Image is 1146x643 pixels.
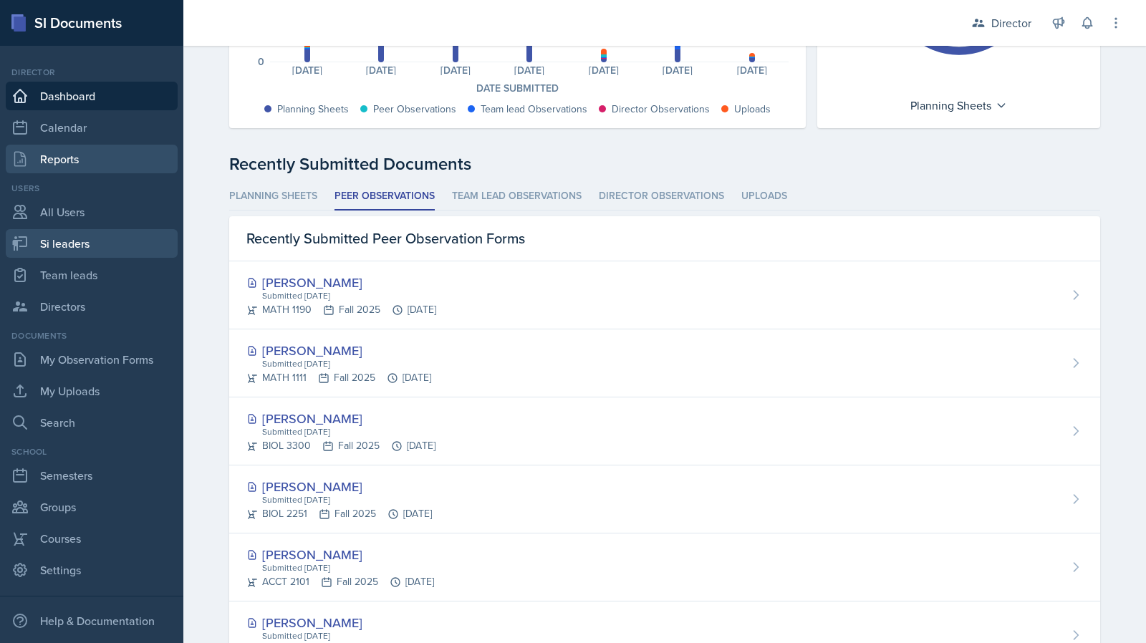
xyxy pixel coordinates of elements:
div: ACCT 2101 Fall 2025 [DATE] [246,574,434,589]
div: BIOL 3300 Fall 2025 [DATE] [246,438,435,453]
a: [PERSON_NAME] Submitted [DATE] ACCT 2101Fall 2025[DATE] [229,533,1100,601]
div: [DATE] [418,65,492,75]
div: MATH 1111 Fall 2025 [DATE] [246,370,431,385]
div: [PERSON_NAME] [246,409,435,428]
a: All Users [6,198,178,226]
div: Submitted [DATE] [261,289,436,302]
div: Date Submitted [246,81,789,96]
div: [DATE] [715,65,789,75]
a: Reports [6,145,178,173]
div: Users [6,182,178,195]
div: School [6,445,178,458]
div: Director Observations [612,102,710,117]
a: Team leads [6,261,178,289]
div: [PERSON_NAME] [246,545,434,564]
li: Team lead Observations [452,183,582,211]
div: Documents [6,329,178,342]
div: Peer Observations [373,102,456,117]
a: Si leaders [6,229,178,258]
a: Dashboard [6,82,178,110]
a: Calendar [6,113,178,142]
div: [PERSON_NAME] [246,477,432,496]
div: Submitted [DATE] [261,629,435,642]
a: [PERSON_NAME] Submitted [DATE] MATH 1190Fall 2025[DATE] [229,261,1100,329]
li: Peer Observations [334,183,435,211]
li: Director Observations [599,183,724,211]
a: Settings [6,556,178,584]
div: Help & Documentation [6,606,178,635]
div: Director [991,14,1031,32]
div: 0 [258,57,264,67]
div: [PERSON_NAME] [246,273,436,292]
a: My Uploads [6,377,178,405]
div: [DATE] [567,65,640,75]
div: MATH 1190 Fall 2025 [DATE] [246,302,436,317]
div: [PERSON_NAME] [246,341,431,360]
a: [PERSON_NAME] Submitted [DATE] MATH 1111Fall 2025[DATE] [229,329,1100,397]
div: Planning Sheets [903,94,1014,117]
div: Submitted [DATE] [261,425,435,438]
a: Courses [6,524,178,553]
div: Planning Sheets [277,102,349,117]
div: Recently Submitted Documents [229,151,1100,177]
div: Submitted [DATE] [261,493,432,506]
div: Submitted [DATE] [261,357,431,370]
div: Team lead Observations [481,102,587,117]
div: [DATE] [492,65,566,75]
li: Planning Sheets [229,183,317,211]
div: Director [6,66,178,79]
div: [DATE] [344,65,418,75]
div: Submitted [DATE] [261,561,434,574]
a: [PERSON_NAME] Submitted [DATE] BIOL 3300Fall 2025[DATE] [229,397,1100,465]
div: BIOL 2251 Fall 2025 [DATE] [246,506,432,521]
a: [PERSON_NAME] Submitted [DATE] BIOL 2251Fall 2025[DATE] [229,465,1100,533]
div: Uploads [734,102,771,117]
div: [DATE] [270,65,344,75]
a: Search [6,408,178,437]
div: [PERSON_NAME] [246,613,435,632]
a: Semesters [6,461,178,490]
li: Uploads [741,183,787,211]
a: Directors [6,292,178,321]
a: My Observation Forms [6,345,178,374]
div: Recently Submitted Peer Observation Forms [229,216,1100,261]
div: [DATE] [640,65,714,75]
a: Groups [6,493,178,521]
